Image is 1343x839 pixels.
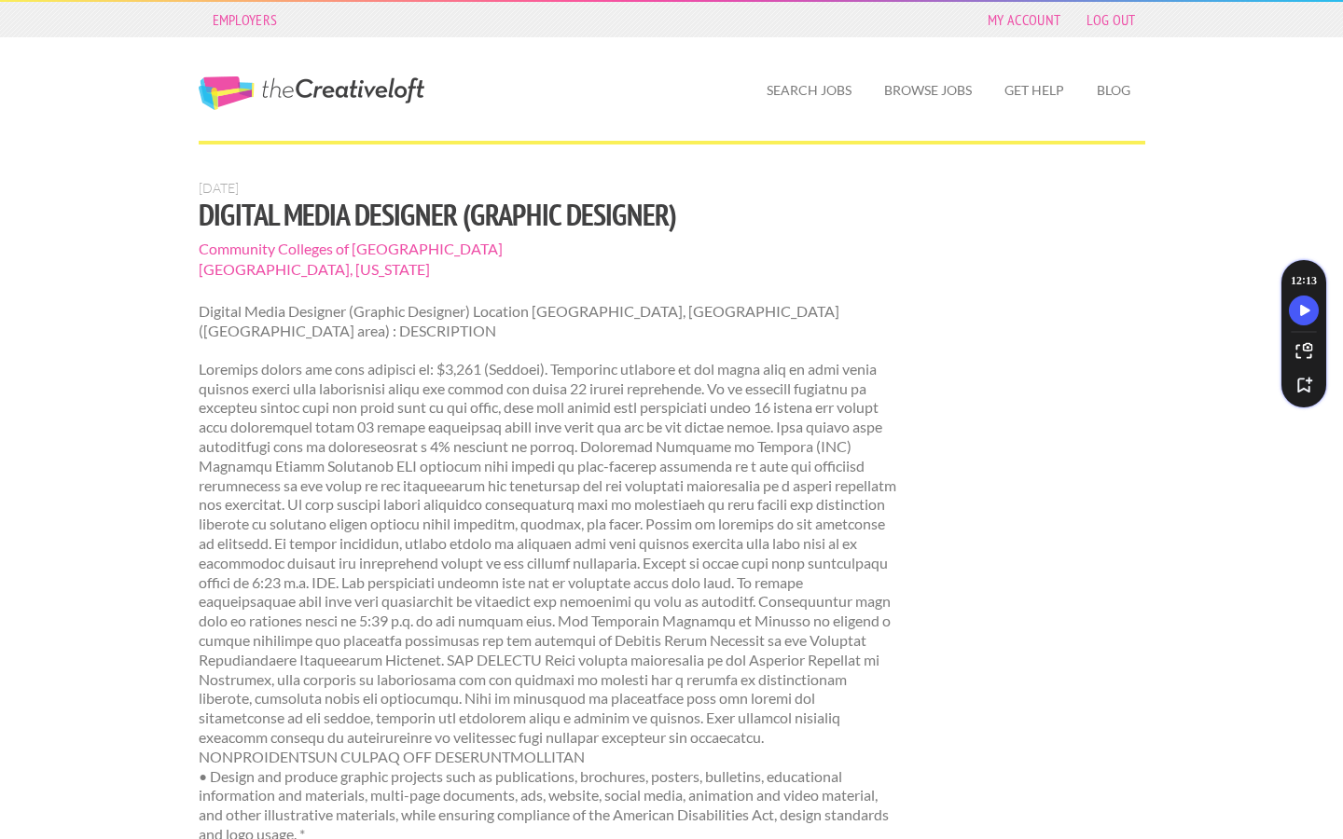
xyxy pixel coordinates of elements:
[199,259,901,280] span: [GEOGRAPHIC_DATA], [US_STATE]
[199,76,424,110] a: The Creative Loft
[869,69,987,112] a: Browse Jobs
[199,198,901,231] h1: Digital Media Designer (Graphic Designer)
[203,7,287,33] a: Employers
[199,180,239,196] span: [DATE]
[752,69,866,112] a: Search Jobs
[1077,7,1144,33] a: Log Out
[978,7,1070,33] a: My Account
[199,302,901,341] p: Digital Media Designer (Graphic Designer) Location [GEOGRAPHIC_DATA], [GEOGRAPHIC_DATA] ([GEOGRAP...
[1082,69,1145,112] a: Blog
[990,69,1079,112] a: Get Help
[199,239,901,259] span: Community Colleges of [GEOGRAPHIC_DATA]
